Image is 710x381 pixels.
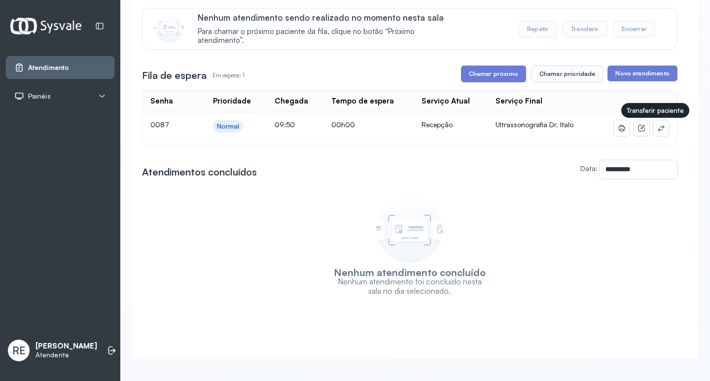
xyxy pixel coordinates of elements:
[331,97,394,106] div: Tempo de espera
[150,97,173,106] div: Senha
[35,351,97,359] p: Atendente
[613,21,655,37] button: Encerrar
[275,120,295,129] span: 09:50
[275,97,308,106] div: Chegada
[496,120,573,129] span: Ultrassonografia Dr. Italo
[142,69,207,82] h3: Fila de espera
[35,342,97,351] p: [PERSON_NAME]
[422,120,480,129] div: Recepção
[150,120,169,129] span: 0087
[580,164,598,173] label: Data:
[213,69,245,82] p: Em espera: 1
[28,92,51,101] span: Painéis
[563,21,607,37] button: Transferir
[198,12,459,23] p: Nenhum atendimento sendo realizado no momento nesta sala
[496,97,542,106] div: Serviço Final
[213,97,251,106] div: Prioridade
[10,18,81,34] img: Logotipo do estabelecimento
[28,64,69,72] span: Atendimento
[519,21,557,37] button: Repetir
[376,196,443,263] img: Imagem de empty state
[334,268,486,277] h3: Nenhum atendimento concluído
[142,165,257,179] h3: Atendimentos concluídos
[154,13,184,43] img: Imagem de CalloutCard
[198,27,459,46] span: Para chamar o próximo paciente da fila, clique no botão “Próximo atendimento”.
[531,66,604,82] button: Chamar prioridade
[422,97,470,106] div: Serviço Atual
[331,120,355,129] span: 00h00
[14,63,106,72] a: Atendimento
[217,122,240,131] div: Normal
[607,66,677,81] button: Novo atendimento
[332,277,487,296] p: Nenhum atendimento foi concluído nesta sala no dia selecionado.
[461,66,526,82] button: Chamar próximo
